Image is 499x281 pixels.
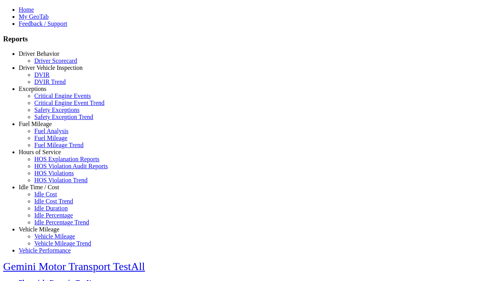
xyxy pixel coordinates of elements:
[3,35,496,43] h3: Reports
[34,212,73,219] a: Idle Percentage
[34,135,67,141] a: Fuel Mileage
[34,128,69,134] a: Fuel Analysis
[34,107,80,113] a: Safety Exceptions
[34,156,99,162] a: HOS Explanation Reports
[34,114,93,120] a: Safety Exception Trend
[19,247,71,254] a: Vehicle Performance
[19,121,52,127] a: Fuel Mileage
[19,226,59,233] a: Vehicle Mileage
[19,184,59,190] a: Idle Time / Cost
[34,170,74,176] a: HOS Violations
[34,163,108,169] a: HOS Violation Audit Reports
[34,78,65,85] a: DVIR Trend
[19,85,46,92] a: Exceptions
[34,205,68,212] a: Idle Duration
[34,240,91,247] a: Vehicle Mileage Trend
[34,142,83,148] a: Fuel Mileage Trend
[34,177,88,183] a: HOS Violation Trend
[34,100,104,106] a: Critical Engine Event Trend
[34,219,89,226] a: Idle Percentage Trend
[34,57,77,64] a: Driver Scorecard
[34,71,50,78] a: DVIR
[19,6,34,13] a: Home
[34,233,75,240] a: Vehicle Mileage
[34,92,91,99] a: Critical Engine Events
[34,191,57,197] a: Idle Cost
[3,260,145,272] a: Gemini Motor Transport TestAll
[19,64,83,71] a: Driver Vehicle Inspection
[19,20,67,27] a: Feedback / Support
[19,13,49,20] a: My GeoTab
[34,198,73,205] a: Idle Cost Trend
[19,50,59,57] a: Driver Behavior
[19,149,61,155] a: Hours of Service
